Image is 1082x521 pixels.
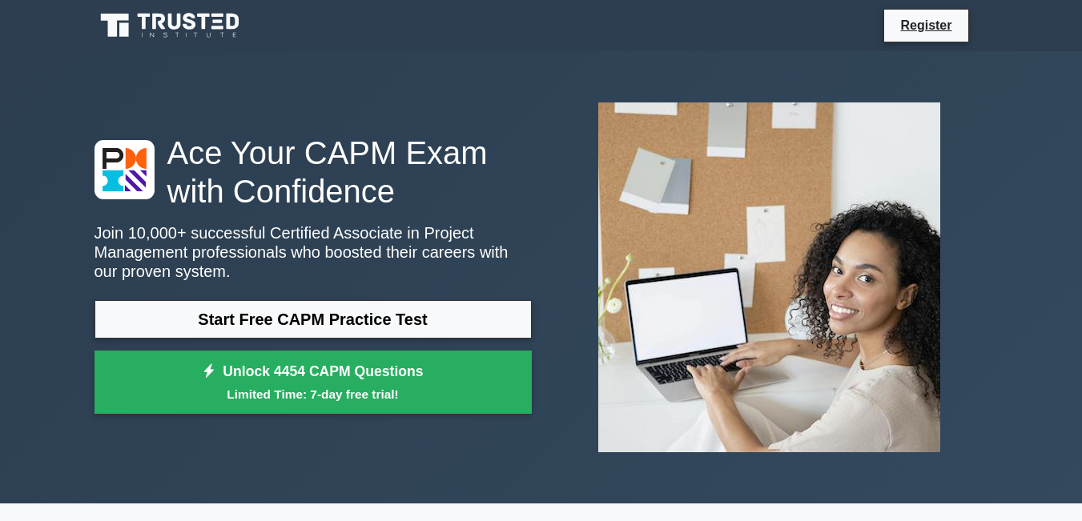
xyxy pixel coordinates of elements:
a: Start Free CAPM Practice Test [95,300,532,339]
small: Limited Time: 7-day free trial! [115,385,512,403]
h1: Ace Your CAPM Exam with Confidence [95,134,532,210]
p: Join 10,000+ successful Certified Associate in Project Management professionals who boosted their... [95,223,532,281]
a: Unlock 4454 CAPM QuestionsLimited Time: 7-day free trial! [95,351,532,415]
a: Register [891,15,961,35]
